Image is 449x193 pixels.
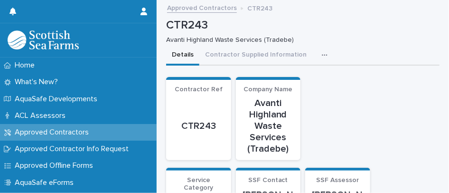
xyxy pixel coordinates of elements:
[166,19,436,32] p: CTR243
[11,61,42,70] p: Home
[242,97,295,154] p: Avanti Highland Waste Services (Tradebe)
[166,36,432,44] p: Avanti Highland Waste Services (Tradebe)
[11,161,101,170] p: Approved Offline Forms
[167,2,237,13] a: Approved Contractors
[316,177,359,183] span: SSF Assessor
[11,145,136,154] p: Approved Contractor Info Request
[248,177,288,183] span: SSF Contact
[11,111,73,120] p: ACL Assessors
[11,178,81,187] p: AquaSafe eForms
[166,46,199,66] button: Details
[175,86,223,93] span: Contractor Ref
[172,120,225,132] p: CTR243
[243,86,292,93] span: Company Name
[8,30,79,49] img: bPIBxiqnSb2ggTQWdOVV
[11,77,65,87] p: What's New?
[11,95,105,104] p: AquaSafe Developments
[184,177,213,192] span: Service Category
[199,46,312,66] button: Contractor Supplied Information
[11,128,96,137] p: Approved Contractors
[247,2,272,13] p: CTR243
